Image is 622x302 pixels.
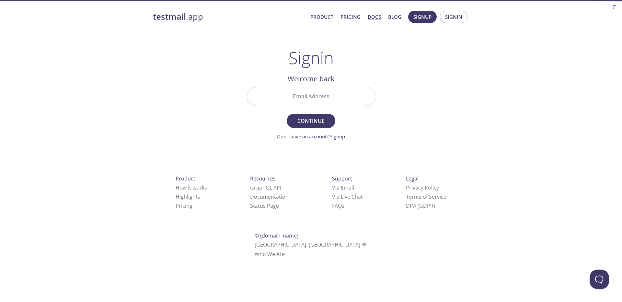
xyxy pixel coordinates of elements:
button: Signin [440,11,467,23]
span: Support [332,175,352,182]
span: Signup [413,13,432,21]
a: Highlights [176,193,200,200]
strong: testmail [153,11,186,22]
a: GraphQL API [250,184,281,191]
a: Privacy Policy [406,184,439,191]
a: Status Page [250,202,279,209]
a: Docs [368,13,381,21]
span: © [DOMAIN_NAME] [255,232,298,239]
span: Resources [250,175,276,182]
a: Product [310,13,333,21]
span: [GEOGRAPHIC_DATA], [GEOGRAPHIC_DATA] [255,241,368,248]
h2: Welcome back [247,73,375,84]
span: s [342,202,344,209]
a: Via Email [332,184,354,191]
a: testmail.app [153,11,305,22]
a: Terms of Service [406,193,446,200]
a: Pricing [340,13,361,21]
span: Signin [445,13,462,21]
a: Via Live Chat [332,193,363,200]
a: Don't have an account? Signup [277,133,345,140]
a: How it works [176,184,207,191]
a: Pricing [176,202,192,209]
span: Product [176,175,195,182]
iframe: Help Scout Beacon - Open [590,270,609,289]
a: Blog [388,13,401,21]
a: DPA (GDPR) [406,202,435,209]
a: Documentation [250,193,289,200]
span: Legal [406,175,419,182]
button: Continue [287,114,335,128]
h1: Signin [289,48,334,67]
a: FAQ [332,202,344,209]
button: Signup [408,11,437,23]
a: Who We Are [255,250,285,258]
span: Continue [294,116,328,125]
